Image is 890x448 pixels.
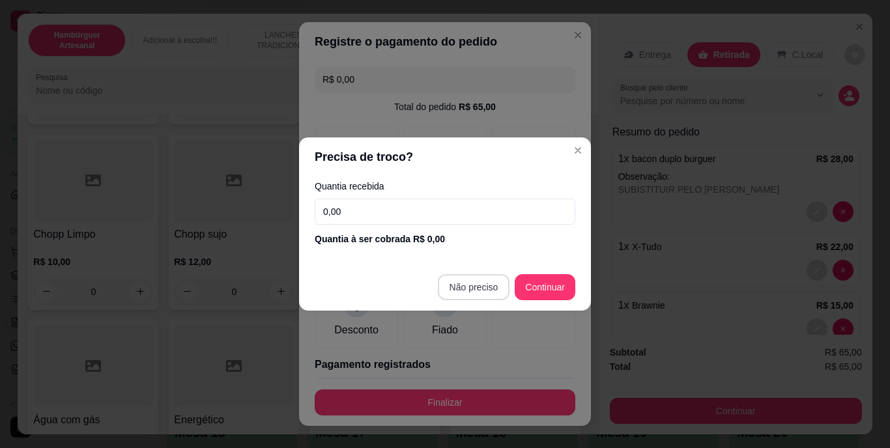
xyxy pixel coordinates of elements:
header: Precisa de troco? [299,137,591,176]
div: Quantia à ser cobrada R$ 0,00 [315,232,575,245]
button: Close [567,140,588,161]
label: Quantia recebida [315,182,575,191]
button: Continuar [515,274,575,300]
button: Não preciso [438,274,510,300]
